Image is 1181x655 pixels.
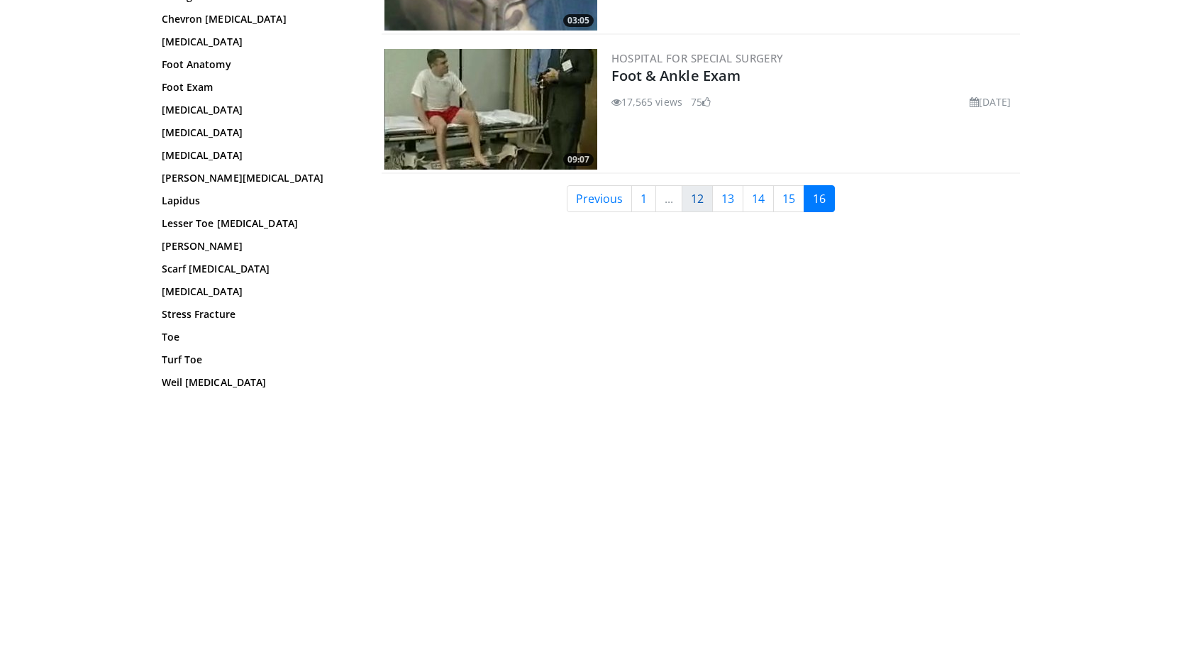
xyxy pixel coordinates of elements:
a: Stress Fracture [162,307,353,321]
span: 09:07 [563,153,594,166]
nav: Search results pages [382,185,1020,212]
a: [MEDICAL_DATA] [162,35,353,49]
a: [MEDICAL_DATA] [162,126,353,140]
a: Hospital for Special Surgery [611,51,784,65]
a: Weil [MEDICAL_DATA] [162,375,353,390]
a: [MEDICAL_DATA] [162,103,353,117]
a: 16 [804,185,835,212]
a: [PERSON_NAME] [162,239,353,253]
a: Toe [162,330,353,344]
a: Chevron [MEDICAL_DATA] [162,12,353,26]
a: 09:07 [384,49,597,170]
a: 15 [773,185,804,212]
a: [MEDICAL_DATA] [162,285,353,299]
li: 17,565 views [611,94,682,109]
a: Lapidus [162,194,353,208]
a: 13 [712,185,743,212]
a: [PERSON_NAME][MEDICAL_DATA] [162,171,353,185]
a: Foot Anatomy [162,57,353,72]
span: 03:05 [563,14,594,27]
a: Scarf [MEDICAL_DATA] [162,262,353,276]
li: [DATE] [970,94,1011,109]
a: 1 [631,185,656,212]
a: Lesser Toe [MEDICAL_DATA] [162,216,353,231]
a: 12 [682,185,713,212]
a: 14 [743,185,774,212]
a: [MEDICAL_DATA] [162,148,353,163]
img: 9953_3.png.300x170_q85_crop-smart_upscale.jpg [384,49,597,170]
a: Previous [567,185,632,212]
a: Foot & Ankle Exam [611,66,741,85]
a: Foot Exam [162,80,353,94]
a: Turf Toe [162,353,353,367]
li: 75 [691,94,711,109]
